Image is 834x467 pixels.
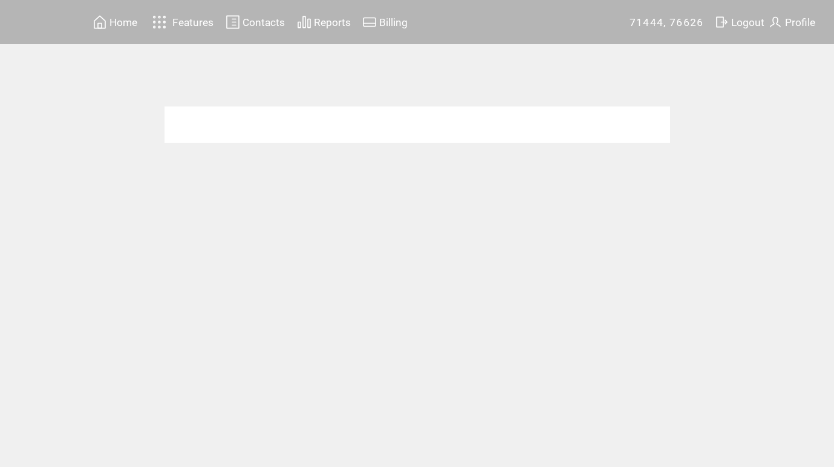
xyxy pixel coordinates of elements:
span: 71444, 76626 [630,16,704,28]
a: Features [147,10,215,34]
img: features.svg [149,12,170,32]
img: profile.svg [768,15,783,30]
img: chart.svg [297,15,311,30]
a: Profile [766,13,817,31]
span: Features [172,16,213,28]
span: Logout [731,16,764,28]
span: Contacts [243,16,285,28]
a: Billing [360,13,409,31]
a: Contacts [224,13,287,31]
a: Home [91,13,139,31]
img: contacts.svg [226,15,240,30]
a: Logout [712,13,766,31]
a: Reports [295,13,353,31]
img: home.svg [93,15,107,30]
img: creidtcard.svg [362,15,377,30]
span: Home [109,16,137,28]
span: Billing [379,16,408,28]
span: Profile [785,16,815,28]
img: exit.svg [714,15,729,30]
span: Reports [314,16,351,28]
